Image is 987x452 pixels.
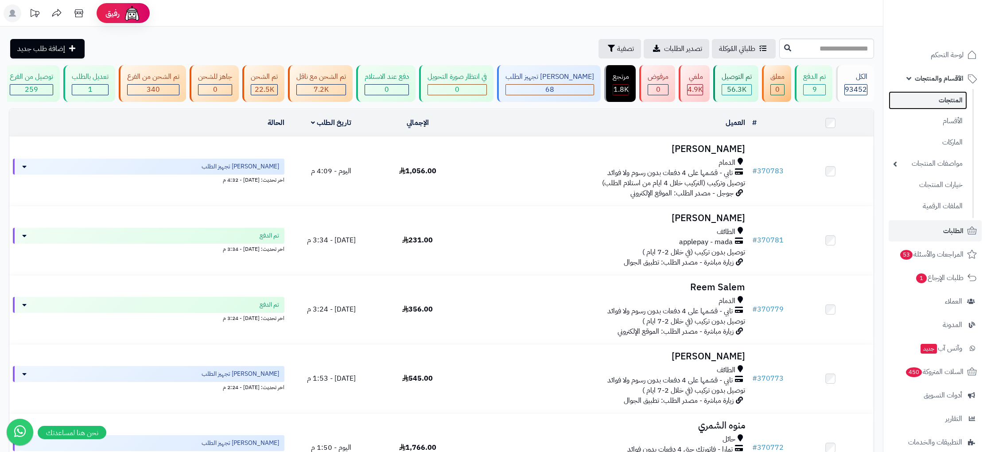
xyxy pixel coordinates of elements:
[618,326,734,337] span: زيارة مباشرة - مصدر الطلب: الموقع الإلكتروني
[804,85,825,95] div: 9
[752,304,784,315] a: #370779
[648,85,668,95] div: 0
[402,235,433,245] span: 231.00
[10,85,53,95] div: 259
[613,85,629,95] div: 1785
[664,43,702,54] span: تصدير الطلبات
[127,72,179,82] div: تم الشحن من الفرع
[752,166,757,176] span: #
[268,117,284,128] a: الحالة
[10,72,53,82] div: توصيل من الفرع
[931,49,964,61] span: لوحة التحكم
[656,84,661,95] span: 0
[255,84,274,95] span: 22.5K
[202,370,279,378] span: [PERSON_NAME] تجهيز الطلب
[845,84,867,95] span: 93452
[23,4,46,24] a: تحديثات المنصة
[630,188,734,199] span: جوجل - مصدر الطلب: الموقع الإلكتروني
[354,65,417,102] a: دفع عند الاستلام 0
[915,272,964,284] span: طلبات الإرجاع
[771,85,784,95] div: 0
[889,44,982,66] a: لوحة التحكم
[417,65,495,102] a: في انتظار صورة التحويل 0
[13,313,284,322] div: اخر تحديث: [DATE] - 3:24 م
[607,306,733,316] span: تابي - قسّمها على 4 دفعات بدون رسوم ولا فوائد
[722,85,751,95] div: 56251
[723,434,735,444] span: حائل
[834,65,876,102] a: الكل93452
[889,220,982,242] a: الطلبات
[602,178,745,188] span: توصيل وتركيب (التركيب خلال 4 ايام من استلام الطلب)
[915,72,964,85] span: الأقسام والمنتجات
[775,84,780,95] span: 0
[945,295,962,308] span: العملاء
[889,112,967,131] a: الأقسام
[147,84,160,95] span: 340
[642,247,745,257] span: توصيل بدون تركيب (في خلال 2-7 ايام )
[945,413,962,425] span: التقارير
[311,117,351,128] a: تاريخ الطلب
[407,117,429,128] a: الإجمالي
[117,65,188,102] a: تم الشحن من الفرع 340
[908,436,962,448] span: التطبيقات والخدمات
[844,72,867,82] div: الكل
[62,65,117,102] a: تعديل بالطلب 1
[688,84,703,95] span: 4.9K
[402,304,433,315] span: 356.00
[464,351,745,362] h3: [PERSON_NAME]
[545,84,554,95] span: 68
[464,213,745,223] h3: [PERSON_NAME]
[717,365,735,375] span: الطائف
[307,373,356,384] span: [DATE] - 1:53 م
[688,85,703,95] div: 4939
[803,72,826,82] div: تم الدفع
[123,4,141,22] img: ai-face.png
[889,197,967,216] a: الملفات الرقمية
[399,166,436,176] span: 1,056.00
[687,72,703,82] div: ملغي
[202,439,279,448] span: [PERSON_NAME] تجهيز الطلب
[752,117,757,128] a: #
[613,72,629,82] div: مرتجع
[916,273,927,283] span: 1
[607,168,733,178] span: تابي - قسّمها على 4 دفعات بدون رسوم ولا فوائد
[905,366,964,378] span: السلات المتروكة
[889,291,982,312] a: العملاء
[642,385,745,396] span: توصيل بدون تركيب (في خلال 2-7 ايام )
[719,43,755,54] span: طلباتي المُوكلة
[920,342,962,355] span: وآتس آب
[428,85,486,95] div: 0
[286,65,354,102] a: تم الشحن مع ناقل 7.2K
[506,85,594,95] div: 68
[921,344,937,354] span: جديد
[13,382,284,391] div: اخر تحديث: [DATE] - 2:24 م
[464,144,745,154] h3: [PERSON_NAME]
[455,84,459,95] span: 0
[900,250,913,260] span: 53
[202,162,279,171] span: [PERSON_NAME] تجهيز الطلب
[889,133,967,152] a: الماركات
[297,85,346,95] div: 7223
[307,304,356,315] span: [DATE] - 3:24 م
[427,72,487,82] div: في انتظار صورة التحويل
[198,72,232,82] div: جاهز للشحن
[495,65,602,102] a: [PERSON_NAME] تجهيز الطلب 68
[637,65,677,102] a: مرفوض 0
[365,85,408,95] div: 0
[72,85,108,95] div: 1
[760,65,793,102] a: معلق 0
[13,244,284,253] div: اخر تحديث: [DATE] - 3:34 م
[927,23,979,42] img: logo-2.png
[889,244,982,265] a: المراجعات والأسئلة53
[213,84,218,95] span: 0
[889,267,982,288] a: طلبات الإرجاع1
[307,235,356,245] span: [DATE] - 3:34 م
[13,175,284,184] div: اخر تحديث: [DATE] - 4:32 م
[105,8,120,19] span: رفيق
[679,237,733,247] span: applepay - mada
[25,84,38,95] span: 259
[889,175,967,195] a: خيارات المنتجات
[88,84,93,95] span: 1
[385,84,389,95] span: 0
[464,421,745,431] h3: منوه الشمري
